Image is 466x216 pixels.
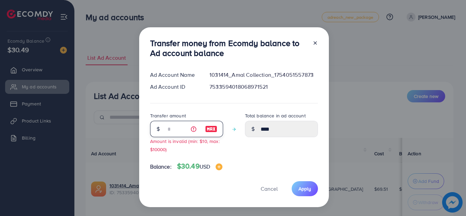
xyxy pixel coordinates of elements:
label: Transfer amount [150,112,186,119]
span: Apply [298,185,311,192]
button: Cancel [252,181,286,196]
label: Total balance in ad account [245,112,306,119]
div: Ad Account Name [145,71,204,79]
div: 1031414_Amal Collection_1754051557873 [204,71,323,79]
small: Amount is invalid (min: $10, max: $10000) [150,138,220,152]
div: 7533594018068971521 [204,83,323,91]
div: Ad Account ID [145,83,204,91]
h3: Transfer money from Ecomdy balance to Ad account balance [150,38,307,58]
img: image [205,125,217,133]
span: Balance: [150,163,172,171]
img: image [216,163,222,170]
button: Apply [292,181,318,196]
span: USD [200,163,210,170]
span: Cancel [261,185,278,192]
h4: $30.49 [177,162,222,171]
